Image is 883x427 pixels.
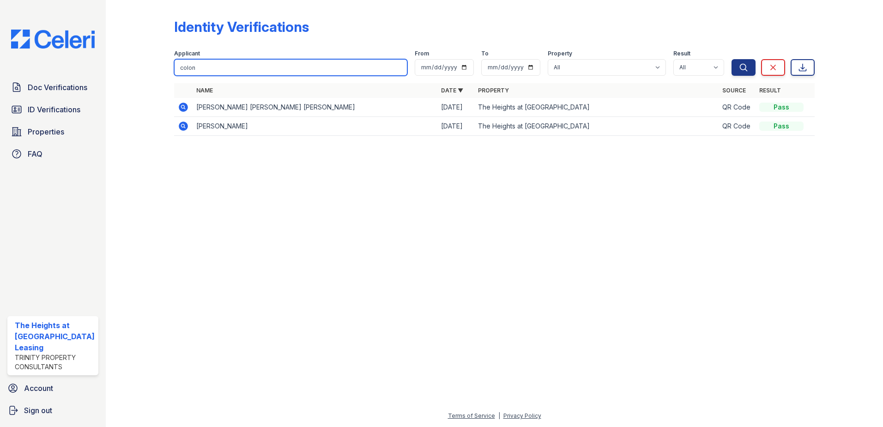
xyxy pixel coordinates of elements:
td: The Heights at [GEOGRAPHIC_DATA] [474,117,719,136]
span: FAQ [28,148,42,159]
div: Trinity Property Consultants [15,353,95,372]
div: Identity Verifications [174,18,309,35]
a: Name [196,87,213,94]
a: Date ▼ [441,87,463,94]
div: Pass [759,103,804,112]
label: Property [548,50,572,57]
a: Source [722,87,746,94]
td: [DATE] [437,117,474,136]
label: Result [673,50,690,57]
span: Account [24,383,53,394]
span: Doc Verifications [28,82,87,93]
a: Terms of Service [448,412,495,419]
a: Sign out [4,401,102,420]
div: The Heights at [GEOGRAPHIC_DATA] Leasing [15,320,95,353]
td: [PERSON_NAME] [193,117,437,136]
a: Account [4,379,102,397]
span: ID Verifications [28,104,80,115]
td: [DATE] [437,98,474,117]
td: The Heights at [GEOGRAPHIC_DATA] [474,98,719,117]
a: ID Verifications [7,100,98,119]
a: FAQ [7,145,98,163]
a: Result [759,87,781,94]
td: [PERSON_NAME] [PERSON_NAME] [PERSON_NAME] [193,98,437,117]
span: Properties [28,126,64,137]
img: CE_Logo_Blue-a8612792a0a2168367f1c8372b55b34899dd931a85d93a1a3d3e32e68fde9ad4.png [4,30,102,49]
label: To [481,50,489,57]
a: Doc Verifications [7,78,98,97]
input: Search by name or phone number [174,59,408,76]
a: Property [478,87,509,94]
a: Properties [7,122,98,141]
div: Pass [759,122,804,131]
label: From [415,50,429,57]
a: Privacy Policy [503,412,541,419]
label: Applicant [174,50,200,57]
td: QR Code [719,117,756,136]
span: Sign out [24,405,52,416]
td: QR Code [719,98,756,117]
div: | [498,412,500,419]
